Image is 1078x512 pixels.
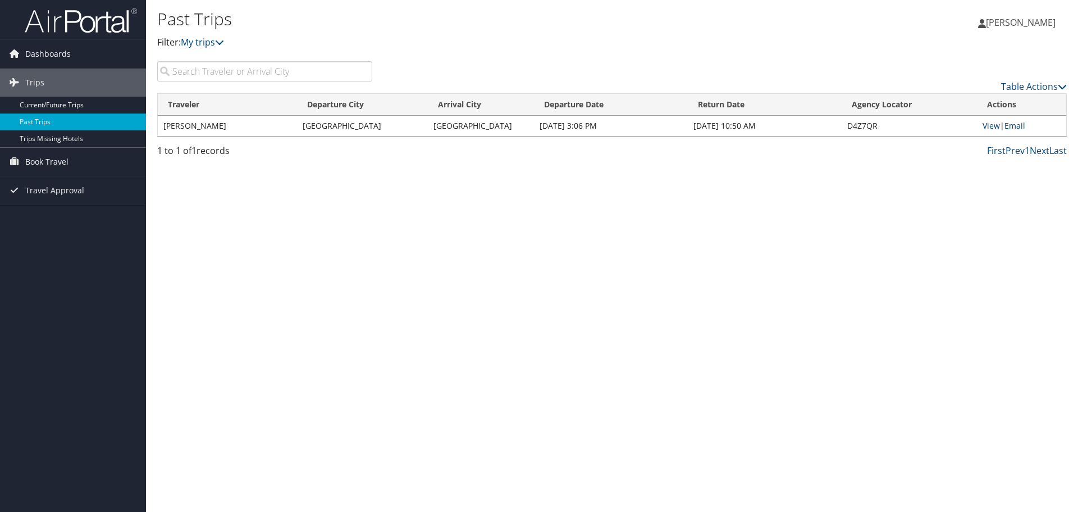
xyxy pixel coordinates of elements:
h1: Past Trips [157,7,764,31]
p: Filter: [157,35,764,50]
a: [PERSON_NAME] [978,6,1067,39]
input: Search Traveler or Arrival City [157,61,372,81]
a: Prev [1006,144,1025,157]
span: 1 [191,144,197,157]
th: Departure City: activate to sort column ascending [297,94,428,116]
th: Return Date: activate to sort column ascending [688,94,842,116]
a: Last [1049,144,1067,157]
th: Arrival City: activate to sort column ascending [428,94,533,116]
img: airportal-logo.png [25,7,137,34]
td: [GEOGRAPHIC_DATA] [428,116,533,136]
div: 1 to 1 of records [157,144,372,163]
a: Email [1004,120,1025,131]
th: Agency Locator: activate to sort column ascending [842,94,977,116]
td: [GEOGRAPHIC_DATA] [297,116,428,136]
a: My trips [181,36,224,48]
a: 1 [1025,144,1030,157]
span: [PERSON_NAME] [986,16,1056,29]
a: View [983,120,1000,131]
a: First [987,144,1006,157]
th: Actions [977,94,1066,116]
td: | [977,116,1066,136]
a: Next [1030,144,1049,157]
span: Trips [25,69,44,97]
th: Departure Date: activate to sort column ascending [534,94,688,116]
span: Dashboards [25,40,71,68]
td: [PERSON_NAME] [158,116,297,136]
td: [DATE] 10:50 AM [688,116,842,136]
span: Travel Approval [25,176,84,205]
span: Book Travel [25,148,68,176]
a: Table Actions [1001,80,1067,93]
td: [DATE] 3:06 PM [534,116,688,136]
td: D4Z7QR [842,116,977,136]
th: Traveler: activate to sort column ascending [158,94,297,116]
